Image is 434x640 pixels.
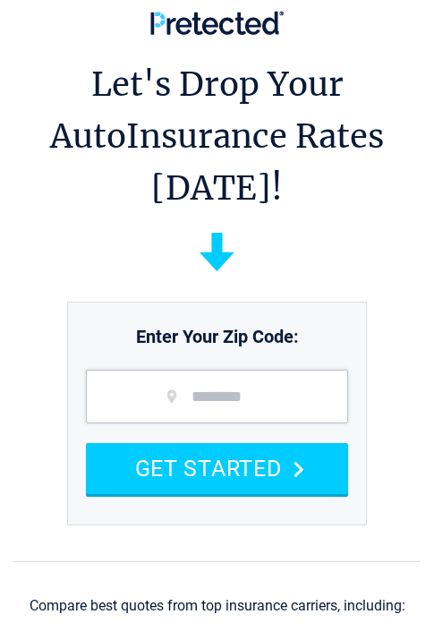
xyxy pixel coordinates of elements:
div: Compare best quotes from top insurance carriers, including: [30,598,405,614]
h1: Let's Drop Your Auto Insurance Rates [DATE]! [13,58,421,215]
p: Enter Your Zip Code: [68,307,366,350]
img: Pretected Logo [150,11,284,35]
input: zip code [86,370,348,423]
button: GET STARTED [86,443,348,494]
